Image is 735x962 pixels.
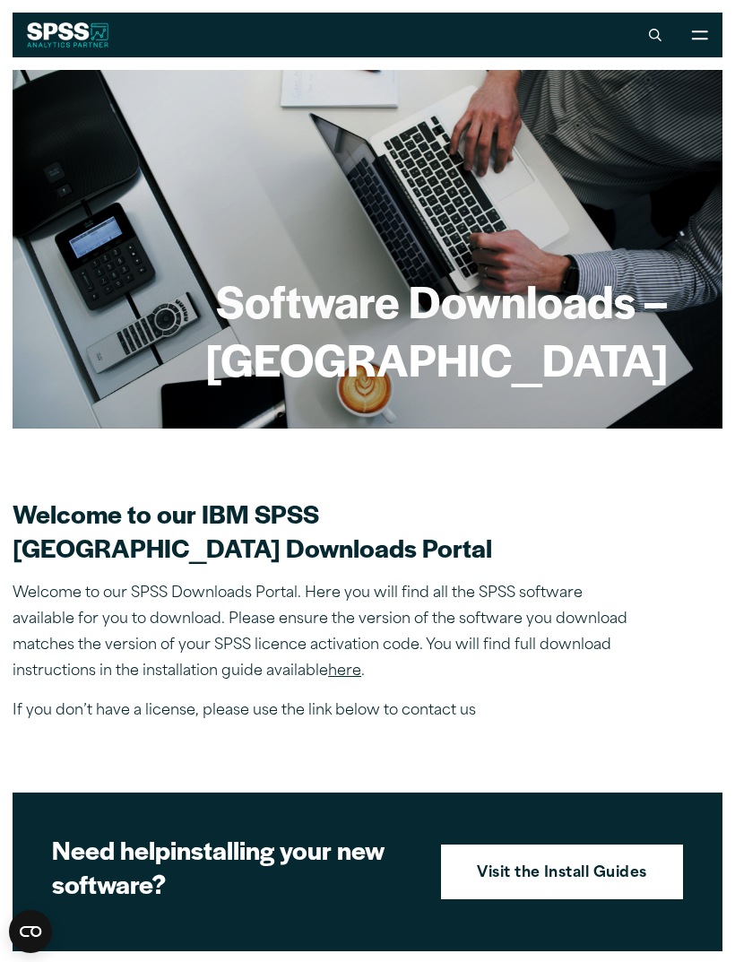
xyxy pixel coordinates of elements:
a: here [328,664,361,679]
p: If you don’t have a license, please use the link below to contact us [13,698,640,724]
h2: installing your new software? [52,833,416,901]
h2: Welcome to our IBM SPSS [GEOGRAPHIC_DATA] Downloads Portal [13,497,640,565]
strong: Need help [52,831,170,867]
button: Open CMP widget [9,910,52,953]
a: Visit the Install Guides [441,845,683,900]
p: Welcome to our SPSS Downloads Portal. Here you will find all the SPSS software available for you ... [13,581,640,684]
strong: Visit the Install Guides [477,862,647,886]
h1: Software Downloads – [GEOGRAPHIC_DATA] [66,272,668,389]
img: SPSS White Logo [27,22,108,48]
